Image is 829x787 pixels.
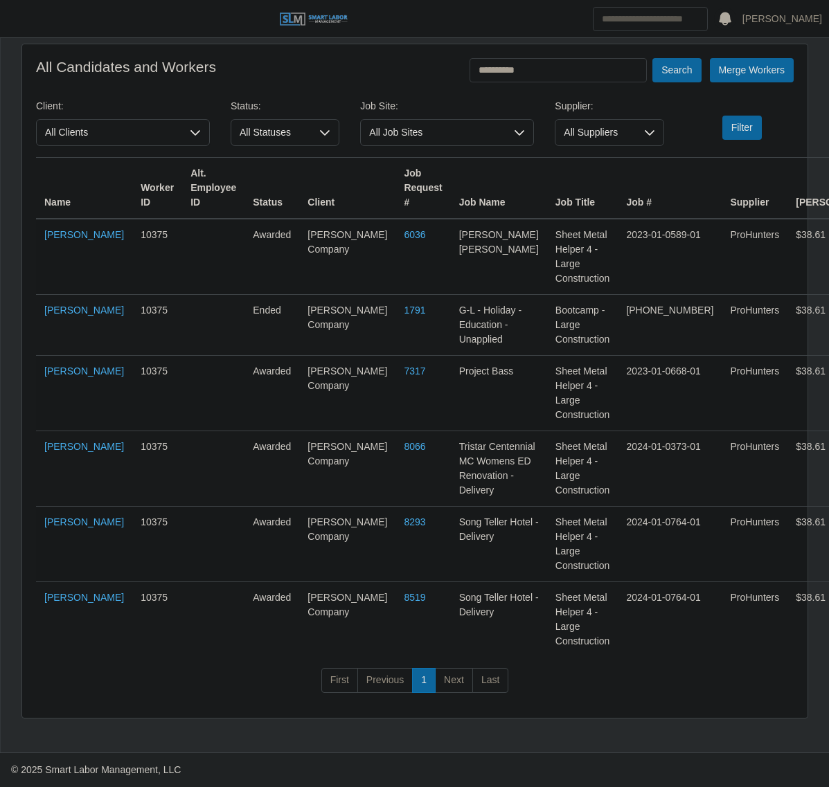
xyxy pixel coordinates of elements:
th: Client [299,158,395,219]
td: 2024-01-0373-01 [618,431,722,507]
td: [PERSON_NAME] Company [299,356,395,431]
button: Search [652,58,701,82]
td: awarded [244,431,299,507]
a: 8519 [404,592,425,603]
a: 1 [412,668,436,693]
td: 10375 [132,431,182,507]
a: [PERSON_NAME] [44,365,124,377]
td: Sheet Metal Helper 4 - Large Construction [547,431,618,507]
a: [PERSON_NAME] [44,229,124,240]
td: 10375 [132,507,182,582]
a: [PERSON_NAME] [742,12,822,26]
td: Sheet Metal Helper 4 - Large Construction [547,507,618,582]
label: Supplier: [555,99,593,114]
span: All Clients [37,120,181,145]
label: Job Site: [360,99,398,114]
td: ProHunters [722,431,787,507]
h4: All Candidates and Workers [36,58,216,75]
td: [PERSON_NAME] Company [299,582,395,658]
td: awarded [244,582,299,658]
a: 7317 [404,365,425,377]
td: ProHunters [722,356,787,431]
th: Alt. Employee ID [182,158,244,219]
td: Tristar Centennial MC Womens ED Renovation - Delivery [451,431,547,507]
a: 8066 [404,441,425,452]
td: 2024-01-0764-01 [618,507,722,582]
td: ProHunters [722,582,787,658]
a: [PERSON_NAME] [44,305,124,316]
th: Job # [618,158,722,219]
td: 10375 [132,295,182,356]
td: 10375 [132,219,182,295]
nav: pagination [36,668,794,704]
td: Project Bass [451,356,547,431]
td: [PERSON_NAME] Company [299,507,395,582]
a: 8293 [404,516,425,527]
th: Name [36,158,132,219]
button: Merge Workers [710,58,794,82]
td: Bootcamp - Large Construction [547,295,618,356]
input: Search [593,7,708,31]
td: awarded [244,356,299,431]
span: All Statuses [231,120,311,145]
label: Status: [231,99,261,114]
label: Client: [36,99,64,114]
td: Song Teller Hotel - Delivery [451,507,547,582]
img: SLM Logo [279,12,348,27]
th: Job Request # [395,158,450,219]
span: All Suppliers [555,120,635,145]
td: ProHunters [722,295,787,356]
td: G-L - Holiday - Education - Unapplied [451,295,547,356]
th: Status [244,158,299,219]
td: [PERSON_NAME] Company [299,219,395,295]
td: [PERSON_NAME] [PERSON_NAME] [451,219,547,295]
td: [PERSON_NAME] Company [299,295,395,356]
th: Job Name [451,158,547,219]
button: Filter [722,116,762,140]
a: [PERSON_NAME] [44,516,124,527]
td: awarded [244,507,299,582]
td: 2024-01-0764-01 [618,582,722,658]
span: All Job Sites [361,120,506,145]
td: ProHunters [722,507,787,582]
td: awarded [244,219,299,295]
td: 2023-01-0668-01 [618,356,722,431]
td: 2023-01-0589-01 [618,219,722,295]
td: Sheet Metal Helper 4 - Large Construction [547,356,618,431]
td: ProHunters [722,219,787,295]
span: © 2025 Smart Labor Management, LLC [11,764,181,775]
th: Job Title [547,158,618,219]
td: 10375 [132,582,182,658]
td: [PERSON_NAME] Company [299,431,395,507]
td: Sheet Metal Helper 4 - Large Construction [547,582,618,658]
a: 1791 [404,305,425,316]
td: Song Teller Hotel - Delivery [451,582,547,658]
td: 10375 [132,356,182,431]
td: Sheet Metal Helper 4 - Large Construction [547,219,618,295]
a: 6036 [404,229,425,240]
td: [PHONE_NUMBER] [618,295,722,356]
td: ended [244,295,299,356]
a: [PERSON_NAME] [44,592,124,603]
th: Worker ID [132,158,182,219]
th: Supplier [722,158,787,219]
a: [PERSON_NAME] [44,441,124,452]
